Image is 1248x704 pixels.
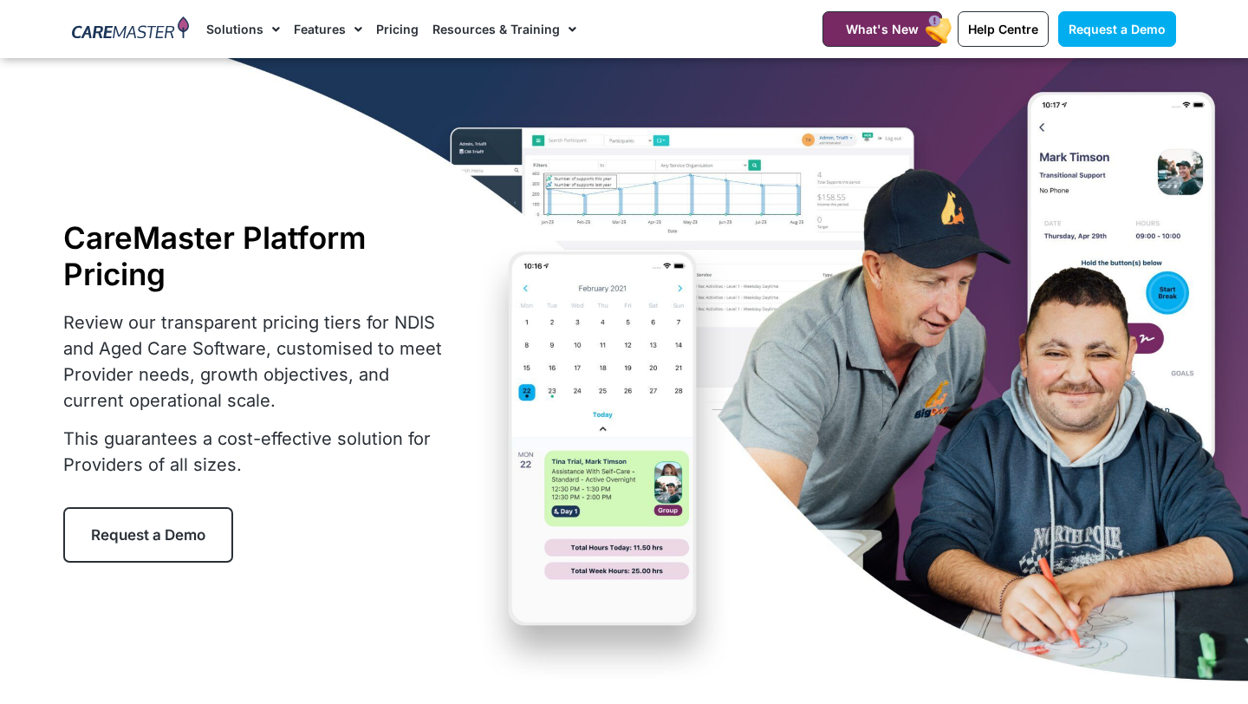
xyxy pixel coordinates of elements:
[1069,22,1166,36] span: Request a Demo
[91,526,205,544] span: Request a Demo
[822,11,942,47] a: What's New
[968,22,1038,36] span: Help Centre
[958,11,1049,47] a: Help Centre
[846,22,919,36] span: What's New
[63,426,453,478] p: This guarantees a cost-effective solution for Providers of all sizes.
[1058,11,1176,47] a: Request a Demo
[63,219,453,292] h1: CareMaster Platform Pricing
[63,310,453,414] p: Review our transparent pricing tiers for NDIS and Aged Care Software, customised to meet Provider...
[72,16,189,42] img: CareMaster Logo
[63,507,233,563] a: Request a Demo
